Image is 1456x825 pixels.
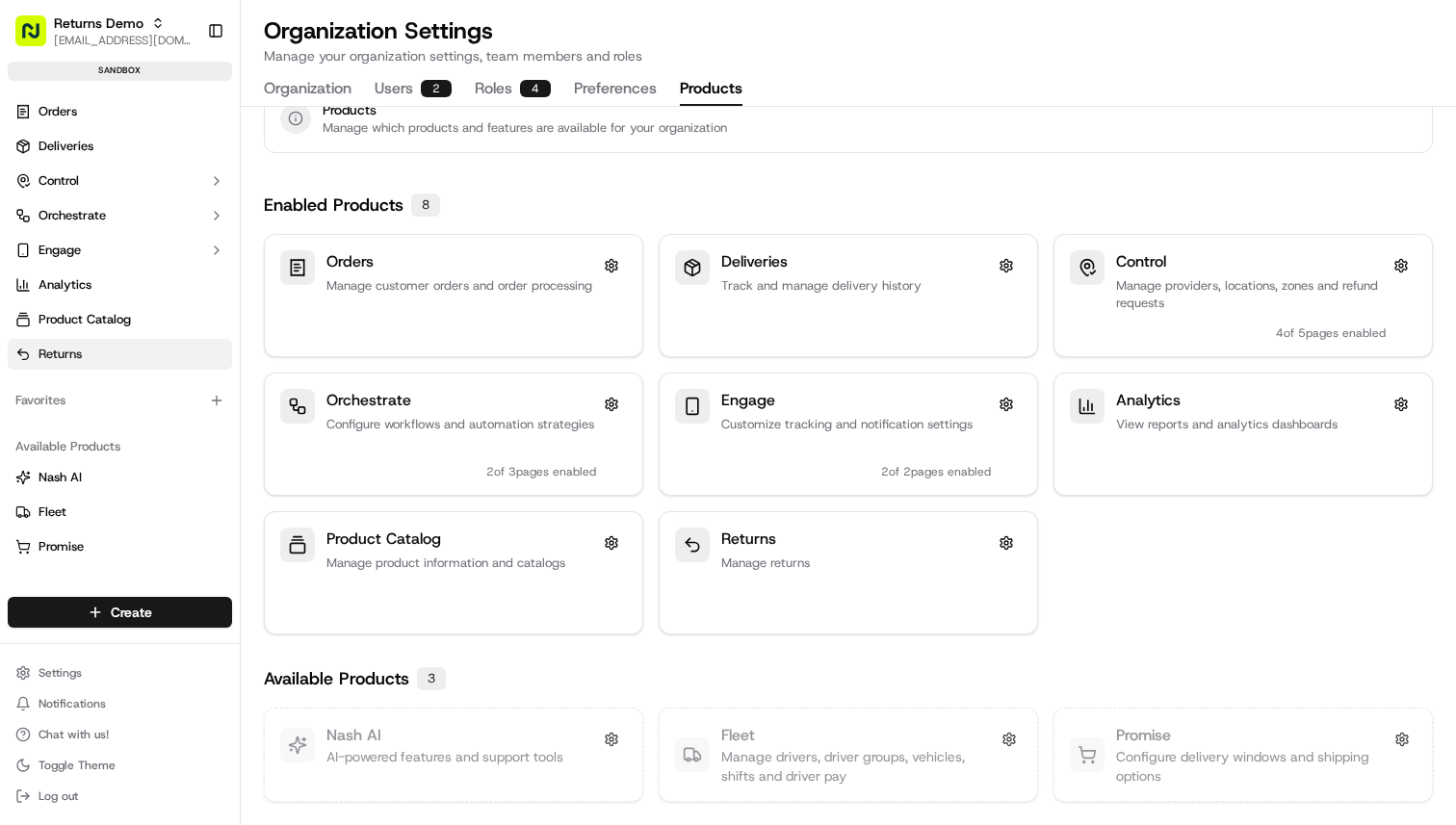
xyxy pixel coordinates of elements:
[8,783,232,810] button: Log out
[8,531,232,562] button: Promise
[721,277,991,295] p: Track and manage delivery history
[19,184,54,219] img: 1736555255976-a54dd68f-1ca7-489b-9aae-adbdc363a1c4
[264,665,409,692] h2: Available Products
[170,350,210,366] span: [DATE]
[721,416,991,433] p: Customize tracking and notification settings
[8,497,232,528] button: Fleet
[8,96,232,127] a: Orders
[8,690,232,717] button: Notifications
[264,192,403,219] h2: Enabled Products
[163,432,178,448] div: 💻
[326,277,596,295] p: Manage customer orders and order processing
[39,242,81,259] span: Engage
[520,80,551,97] div: 4
[39,276,91,294] span: Analytics
[721,528,776,551] h3: Returns
[8,235,232,266] button: Engage
[19,250,129,266] div: Past conversations
[475,73,551,106] button: Roles
[19,332,50,363] img: Lucas Ferreira
[182,430,309,450] span: API Documentation
[64,298,103,314] span: [DATE]
[39,538,84,555] span: Promise
[39,430,147,450] span: Knowledge Base
[8,659,232,686] button: Settings
[326,389,411,412] h3: Orchestrate
[375,73,452,106] button: Users
[8,462,232,493] button: Nash AI
[54,13,143,33] button: Returns Demo
[39,351,54,367] img: 1736555255976-a54dd68f-1ca7-489b-9aae-adbdc363a1c4
[1116,389,1181,412] h3: Analytics
[39,758,116,773] span: Toggle Theme
[39,503,66,521] span: Fleet
[721,554,991,572] p: Manage returns
[680,73,742,106] button: Products
[39,665,82,681] span: Settings
[39,103,77,120] span: Orders
[136,477,233,492] a: Powered byPylon
[8,752,232,779] button: Toggle Theme
[8,270,232,300] a: Analytics
[111,603,152,622] span: Create
[8,339,232,370] a: Returns
[1116,747,1389,786] p: Configure delivery windows and shipping options
[160,350,167,366] span: •
[326,554,596,572] p: Manage product information and catalogs
[8,385,232,416] div: Favorites
[326,528,441,551] h3: Product Catalog
[721,747,998,786] p: Manage drivers, driver groups, vehicles, shifts and driver pay
[881,464,991,479] span: 2 of 2 pages enabled
[8,62,232,81] div: sandbox
[39,346,82,363] span: Returns
[8,166,232,196] button: Control
[155,423,317,457] a: 💻API Documentation
[87,184,316,203] div: Start new chat
[39,788,78,804] span: Log out
[8,431,232,462] div: Available Products
[1116,250,1166,273] h3: Control
[326,724,381,747] h3: Nash AI
[39,138,93,155] span: Deliveries
[8,200,232,231] button: Orchestrate
[1116,277,1386,312] p: Manage providers, locations, zones and refund requests
[8,8,199,54] button: Returns Demo[EMAIL_ADDRESS][DOMAIN_NAME]
[411,193,440,217] div: 8
[15,469,224,486] a: Nash AI
[1276,325,1386,341] span: 4 of 5 pages enabled
[1116,724,1171,747] h3: Promise
[15,538,224,555] a: Promise
[264,73,351,106] button: Organization
[417,667,446,690] div: 3
[39,311,131,328] span: Product Catalog
[326,747,563,766] p: AI-powered features and support tools
[326,250,374,273] h3: Orders
[39,696,106,711] span: Notifications
[40,184,75,219] img: 4281594248423_2fcf9dad9f2a874258b8_72.png
[39,172,79,190] span: Control
[50,124,347,144] input: Got a question? Start typing here...
[12,423,155,457] a: 📗Knowledge Base
[8,721,232,748] button: Chat with us!
[39,469,82,486] span: Nash AI
[264,15,642,46] h1: Organization Settings
[323,100,727,119] h3: Products
[192,477,233,492] span: Pylon
[87,203,265,219] div: We're available if you need us!
[721,250,788,273] h3: Deliveries
[323,119,727,137] p: Manage which products and features are available for your organization
[574,73,657,106] button: Preferences
[54,33,192,48] button: [EMAIL_ADDRESS][DOMAIN_NAME]
[264,46,642,65] p: Manage your organization settings, team members and roles
[421,80,452,97] div: 2
[326,416,596,433] p: Configure workflows and automation strategies
[1116,416,1386,433] p: View reports and analytics dashboards
[19,432,35,448] div: 📗
[8,131,232,162] a: Deliveries
[8,597,232,628] button: Create
[60,350,156,366] span: [PERSON_NAME]
[39,727,109,742] span: Chat with us!
[39,207,106,224] span: Orchestrate
[15,503,224,521] a: Fleet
